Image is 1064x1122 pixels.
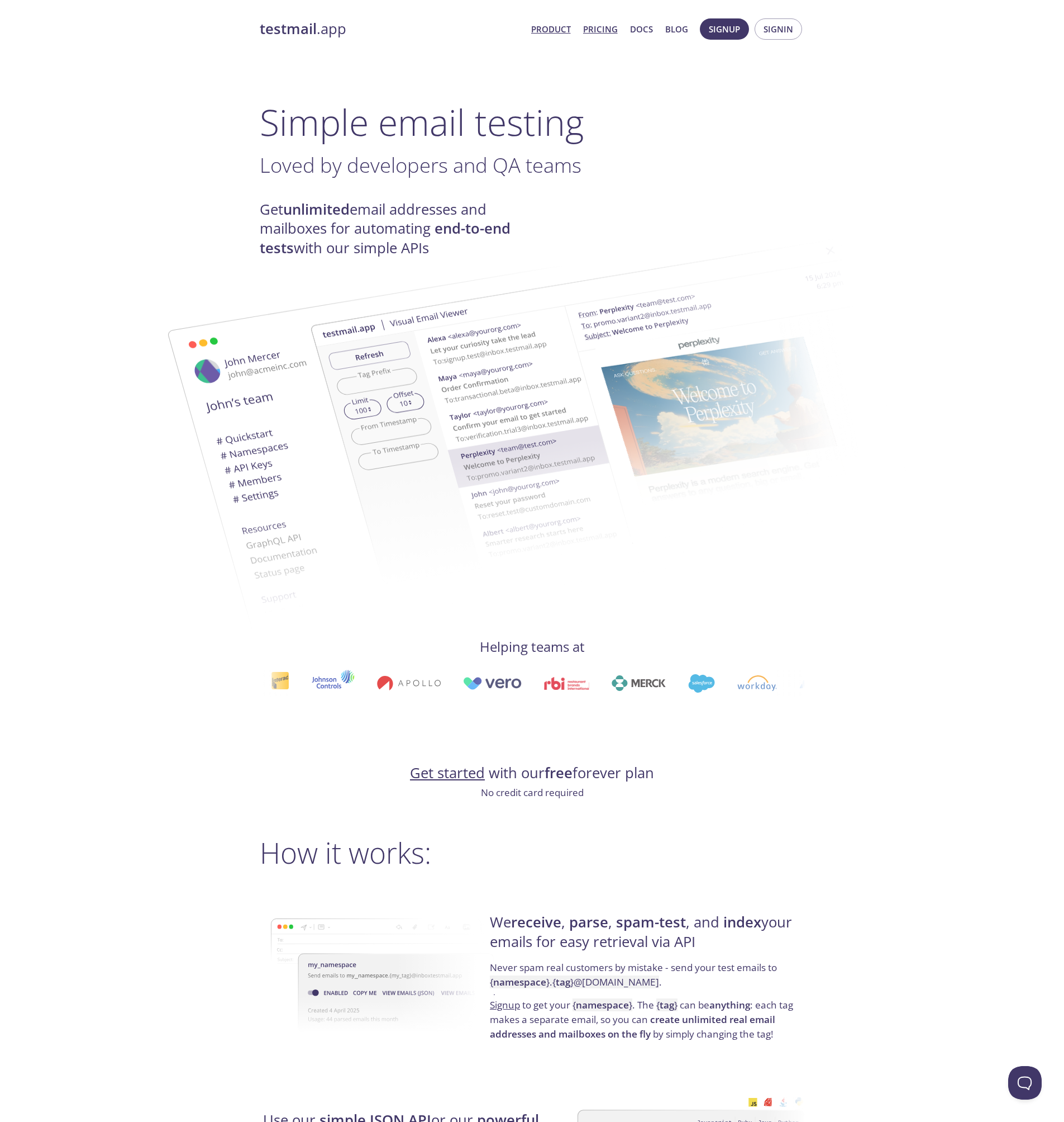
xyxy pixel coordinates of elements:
[260,785,805,800] p: No credit card required
[410,763,485,783] a: Get started
[310,222,913,601] img: testmail-email-viewer
[656,998,677,1011] code: { }
[493,976,546,988] strong: namespace
[260,219,510,257] strong: end-to-end tests
[490,1013,775,1040] strong: create unlimited real email addresses and mailboxes on the fly
[723,912,761,932] strong: index
[616,912,686,932] strong: spam-test
[283,200,350,219] strong: unlimited
[609,675,664,691] img: merck
[260,101,805,144] h1: Simple email testing
[375,675,438,691] img: apollo
[490,913,801,960] h4: We , , , and your emails for easy retrieval via API
[490,960,801,998] p: Never spam real customers by mistake - send your test emails to .
[709,22,740,36] span: Signup
[700,18,749,40] button: Signup
[260,19,317,39] strong: testmail
[556,976,570,988] strong: tag
[125,259,728,637] img: testmail-email-viewer
[665,22,688,36] a: Blog
[764,22,793,36] span: Signin
[736,675,775,691] img: workday
[260,836,805,869] h2: How it works:
[572,998,632,1011] code: { }
[490,998,801,1041] p: to get your . The can be : each tag makes a separate email, so you can by simply changing the tag!
[260,151,581,179] span: Loved by developers and QA teams
[686,674,713,693] img: salesforce
[630,22,653,36] a: Docs
[755,18,802,40] button: Signin
[1008,1066,1042,1100] iframe: Help Scout Beacon - Open
[271,887,498,1064] img: namespace-image
[490,998,520,1011] a: Signup
[511,912,561,932] strong: receive
[569,912,608,932] strong: parse
[309,670,352,697] img: johnsoncontrols
[709,998,750,1011] strong: anything
[260,638,805,656] h4: Helping teams at
[260,764,805,783] h4: with our forever plan
[490,976,659,988] code: { } . { } @[DOMAIN_NAME]
[576,998,629,1011] strong: namespace
[542,677,587,690] img: rbi
[461,677,520,690] img: vero
[260,20,522,39] a: testmail.app
[583,22,618,36] a: Pricing
[260,200,532,258] h4: Get email addresses and mailboxes for automating with our simple APIs
[545,763,572,783] strong: free
[531,22,571,36] a: Product
[660,998,674,1011] strong: tag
